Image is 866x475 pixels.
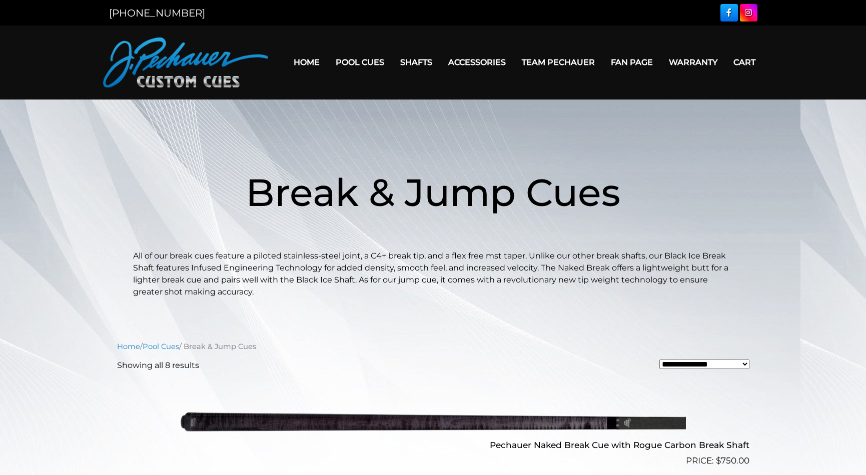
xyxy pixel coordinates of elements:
nav: Breadcrumb [117,341,749,352]
bdi: 750.00 [716,455,749,465]
a: [PHONE_NUMBER] [109,7,205,19]
p: Showing all 8 results [117,359,199,371]
img: Pechauer Naked Break Cue with Rogue Carbon Break Shaft [181,379,686,463]
span: Break & Jump Cues [246,169,620,215]
span: $ [716,455,721,465]
a: Pechauer Naked Break Cue with Rogue Carbon Break Shaft $750.00 [117,379,749,467]
img: Pechauer Custom Cues [103,37,268,87]
select: Shop order [659,359,749,369]
a: Pool Cues [328,49,392,75]
a: Pool Cues [143,342,179,351]
a: Fan Page [603,49,661,75]
a: Cart [725,49,763,75]
h2: Pechauer Naked Break Cue with Rogue Carbon Break Shaft [117,436,749,454]
a: Accessories [440,49,514,75]
a: Team Pechauer [514,49,603,75]
a: Home [117,342,140,351]
a: Shafts [392,49,440,75]
a: Home [286,49,328,75]
a: Warranty [661,49,725,75]
p: All of our break cues feature a piloted stainless-steel joint, a C4+ break tip, and a flex free m... [133,250,733,298]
